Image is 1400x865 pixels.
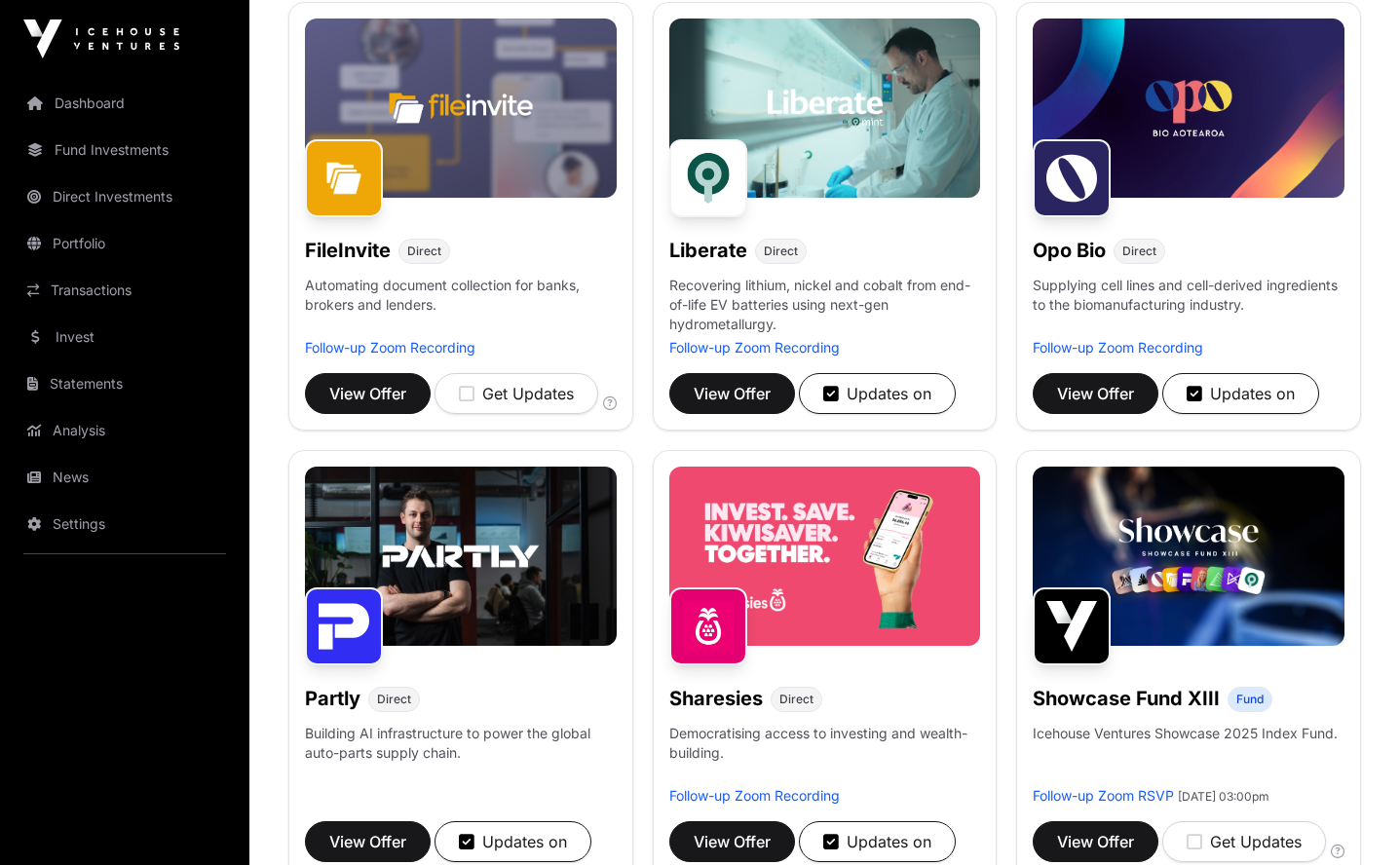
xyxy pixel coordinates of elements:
[669,339,840,356] a: Follow-up Zoom Recording
[329,382,406,405] span: View Offer
[669,821,795,862] button: View Offer
[1057,830,1134,853] span: View Offer
[1162,821,1326,862] button: Get Updates
[435,373,598,414] button: Get Updates
[459,830,567,853] div: Updates on
[1033,724,1338,743] p: Icehouse Ventures Showcase 2025 Index Fund.
[305,373,431,414] button: View Offer
[1033,276,1344,315] p: Supplying cell lines and cell-derived ingredients to the biomanufacturing industry.
[459,382,574,405] div: Get Updates
[799,373,956,414] button: Updates on
[16,409,234,452] a: Analysis
[407,244,441,259] span: Direct
[694,830,771,853] span: View Offer
[1187,382,1295,405] div: Updates on
[669,685,763,712] h1: Sharesies
[377,692,411,707] span: Direct
[669,139,747,217] img: Liberate
[305,724,617,786] p: Building AI infrastructure to power the global auto-parts supply chain.
[1033,373,1158,414] button: View Offer
[799,821,956,862] button: Updates on
[1033,467,1344,646] img: Showcase-Fund-Banner-1.jpg
[1033,587,1111,665] img: Showcase Fund XIII
[1033,237,1106,264] h1: Opo Bio
[305,339,475,356] a: Follow-up Zoom Recording
[16,222,234,265] a: Portfolio
[305,276,617,338] p: Automating document collection for banks, brokers and lenders.
[669,467,981,646] img: Sharesies-Banner.jpg
[1033,787,1174,804] a: Follow-up Zoom RSVP
[1033,139,1111,217] img: Opo Bio
[16,269,234,312] a: Transactions
[16,129,234,171] a: Fund Investments
[1187,830,1302,853] div: Get Updates
[305,467,617,646] img: Partly-Banner.jpg
[669,19,981,198] img: Liberate-Banner.jpg
[1033,339,1203,356] a: Follow-up Zoom Recording
[305,587,383,665] img: Partly
[823,830,931,853] div: Updates on
[779,692,814,707] span: Direct
[16,316,234,358] a: Invest
[669,373,795,414] button: View Offer
[669,276,981,338] p: Recovering lithium, nickel and cobalt from end-of-life EV batteries using next-gen hydrometallurgy.
[823,382,931,405] div: Updates on
[305,685,360,712] h1: Partly
[669,787,840,804] a: Follow-up Zoom Recording
[1236,692,1264,707] span: Fund
[1057,382,1134,405] span: View Offer
[1162,373,1319,414] button: Updates on
[435,821,591,862] button: Updates on
[305,19,617,198] img: File-Invite-Banner.jpg
[16,175,234,218] a: Direct Investments
[694,382,771,405] span: View Offer
[16,82,234,125] a: Dashboard
[305,139,383,217] img: FileInvite
[305,821,431,862] button: View Offer
[669,237,747,264] h1: Liberate
[16,362,234,405] a: Statements
[16,503,234,545] a: Settings
[1033,19,1344,198] img: Opo-Bio-Banner.jpg
[329,830,406,853] span: View Offer
[1033,821,1158,862] button: View Offer
[1122,244,1156,259] span: Direct
[305,237,391,264] h1: FileInvite
[764,244,798,259] span: Direct
[1178,789,1269,804] span: [DATE] 03:00pm
[16,456,234,499] a: News
[23,19,179,58] img: Icehouse Ventures Logo
[669,724,981,786] p: Democratising access to investing and wealth-building.
[1303,771,1400,865] iframe: Chat Widget
[669,587,747,665] img: Sharesies
[1033,685,1220,712] h1: Showcase Fund XIII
